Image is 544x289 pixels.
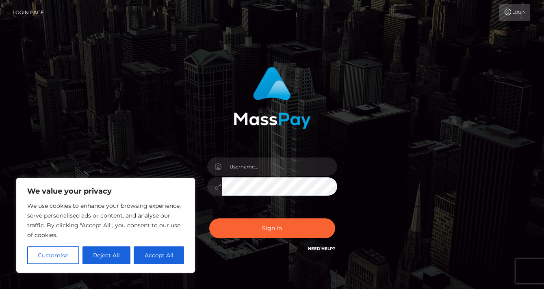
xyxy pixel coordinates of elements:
[499,4,530,21] a: Login
[234,67,311,129] img: MassPay Login
[308,246,335,251] a: Need Help?
[27,246,79,264] button: Customise
[27,201,184,240] p: We use cookies to enhance your browsing experience, serve personalised ads or content, and analys...
[27,186,184,196] p: We value your privacy
[16,178,195,273] div: We value your privacy
[13,4,44,21] a: Login Page
[222,157,337,176] input: Username...
[82,246,131,264] button: Reject All
[209,218,335,238] button: Sign in
[134,246,184,264] button: Accept All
